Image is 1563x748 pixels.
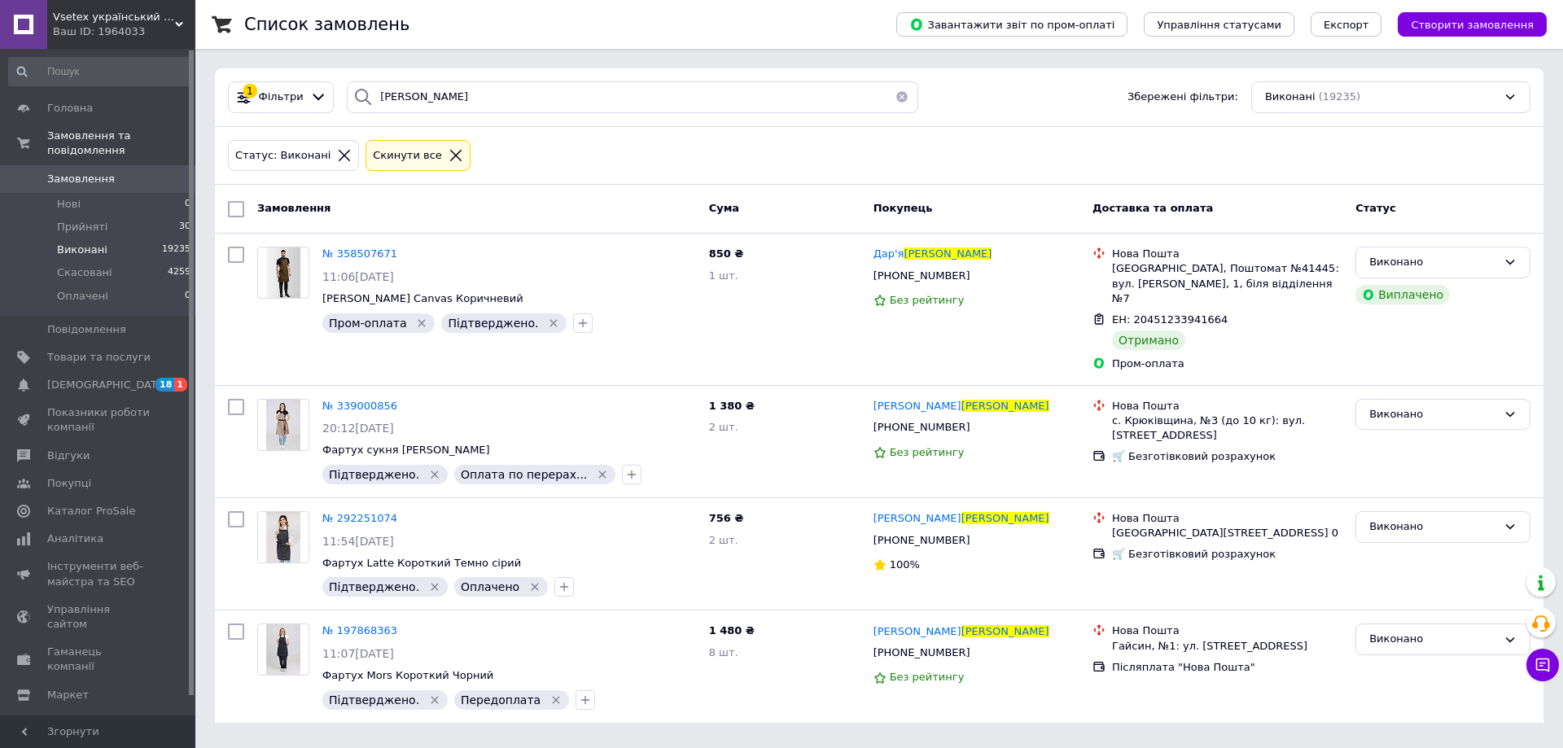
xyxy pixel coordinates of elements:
span: Прийняті [57,220,107,234]
span: 11:07[DATE] [322,647,394,660]
span: [PERSON_NAME] [873,512,961,524]
span: Статус [1355,202,1396,214]
a: Створити замовлення [1381,18,1547,30]
button: Створити замовлення [1398,12,1547,37]
a: Фартух Mors Короткий Чорний [322,669,493,681]
span: Експорт [1324,19,1369,31]
span: 19235 [162,243,190,257]
div: Нова Пошта [1112,511,1342,526]
a: [PERSON_NAME][PERSON_NAME] [873,511,1049,527]
button: Управління статусами [1144,12,1294,37]
span: Без рейтингу [890,671,965,683]
svg: Видалити мітку [549,693,563,706]
div: Нова Пошта [1112,399,1342,413]
span: 1 380 ₴ [709,400,755,412]
span: 30 [179,220,190,234]
span: [PHONE_NUMBER] [873,534,970,546]
span: Підтверджено. [448,317,538,330]
span: Підтверджено. [329,580,419,593]
a: Фартух Latte Короткий Темно cірий [322,557,521,569]
span: 850 ₴ [709,247,744,260]
span: Повідомлення [47,322,126,337]
span: Фартух сукня [PERSON_NAME] [322,444,490,456]
button: Чат з покупцем [1526,649,1559,681]
span: [PHONE_NUMBER] [873,269,970,282]
a: № 339000856 [322,400,397,412]
button: Очистить [886,81,918,113]
span: 2 шт. [709,421,738,433]
span: Покупці [47,476,91,491]
span: [PERSON_NAME] [961,625,1049,637]
span: Управління сайтом [47,602,151,632]
span: 100% [890,558,920,571]
div: с. Крюківщина, №3 (до 10 кг): вул. [STREET_ADDRESS] [1112,413,1342,443]
span: 8 шт. [709,646,738,658]
div: Пром-оплата [1112,357,1342,371]
span: Товари та послуги [47,350,151,365]
span: Завантажити звіт по пром-оплаті [909,17,1114,32]
div: Післяплата "Нова Пошта" [1112,660,1342,675]
span: Збережені фільтри: [1127,90,1238,105]
span: 11:06[DATE] [322,270,394,283]
span: Пром-оплата [329,317,407,330]
img: Фото товару [266,512,300,562]
div: Статус: Виконані [232,147,334,164]
span: (19235) [1319,90,1361,103]
span: Дар'я [873,247,904,260]
span: Нові [57,197,81,212]
span: [PHONE_NUMBER] [873,421,970,433]
span: Замовлення [257,202,331,214]
input: Пошук за номером замовлення, ПІБ покупця, номером телефону, Email, номером накладної [347,81,918,113]
span: 0 [185,289,190,304]
a: Фото товару [257,247,309,299]
span: Оплата по перерах... [461,468,587,481]
a: № 292251074 [322,512,397,524]
span: Фільтри [259,90,304,105]
div: [GEOGRAPHIC_DATA], Поштомат №41445: вул. [PERSON_NAME], 1, біля відділення №7 [1112,261,1342,306]
span: Виконані [1265,90,1316,105]
svg: Видалити мітку [415,317,428,330]
div: [GEOGRAPHIC_DATA][STREET_ADDRESS] 0 [1112,526,1342,540]
span: [PERSON_NAME] [873,625,961,637]
div: Нова Пошта [1112,247,1342,261]
button: Експорт [1311,12,1382,37]
span: Створити замовлення [1411,19,1534,31]
div: Виконано [1369,518,1497,536]
span: Cума [709,202,739,214]
span: Виконані [57,243,107,257]
img: Фото товару [266,400,300,450]
a: [PERSON_NAME] Canvas Коричневий [322,292,523,304]
span: Покупець [873,202,933,214]
span: Каталог ProSale [47,504,135,518]
span: Показники роботи компанії [47,405,151,435]
div: Ваш ID: 1964033 [53,24,195,39]
span: Vsetex український виробник корпоративного одягу | Уніформи [53,10,175,24]
svg: Видалити мітку [428,693,441,706]
img: Фото товару [266,247,300,298]
span: Замовлення та повідомлення [47,129,195,158]
span: Управління статусами [1157,19,1281,31]
svg: Видалити мітку [596,468,609,481]
span: 756 ₴ [709,512,744,524]
span: ЕН: 20451233941664 [1112,313,1228,326]
input: Пошук [8,57,192,86]
a: [PERSON_NAME][PERSON_NAME] [873,624,1049,640]
a: Фото товару [257,623,309,676]
button: Завантажити звіт по пром-оплаті [896,12,1127,37]
div: 1 [243,84,257,98]
span: [PERSON_NAME] [961,400,1049,412]
span: Інструменти веб-майстра та SEO [47,559,151,588]
span: Замовлення [47,172,115,186]
span: Без рейтингу [890,446,965,458]
span: Оплачено [461,580,519,593]
svg: Видалити мітку [528,580,541,593]
span: 11:54[DATE] [322,535,394,548]
div: 🛒 Безготівковий розрахунок [1112,547,1342,562]
span: [PERSON_NAME] [873,400,961,412]
span: № 358507671 [322,247,397,260]
span: Скасовані [57,265,112,280]
span: Гаманець компанії [47,645,151,674]
a: Фото товару [257,511,309,563]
